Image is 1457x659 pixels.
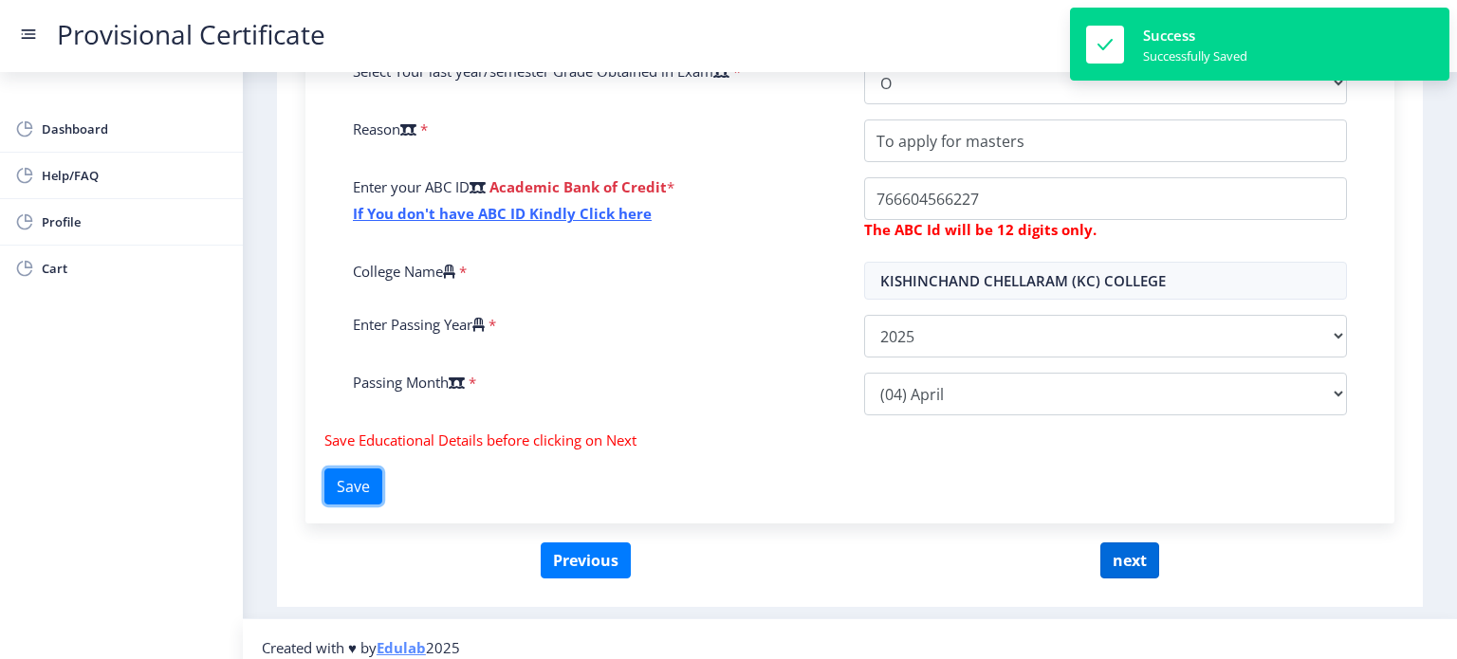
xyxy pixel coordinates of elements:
[864,220,1097,239] b: The ABC Id will be 12 digits only.
[1100,542,1159,578] button: next
[353,177,486,196] label: Enter your ABC ID
[324,468,382,504] button: Save
[353,204,652,223] a: If You don't have ABC ID Kindly Click here
[42,118,228,140] span: Dashboard
[1143,26,1195,45] span: Success
[541,542,631,578] button: Previous
[864,262,1347,300] input: Select College Name
[42,257,228,280] span: Cart
[353,373,465,392] label: Passing Month
[38,25,344,45] a: Provisional Certificate
[353,262,455,281] label: College Name
[377,638,426,657] a: Edulab
[324,430,636,449] span: Save Educational Details before clicking on Next
[489,177,667,196] b: Academic Bank of Credit
[1143,47,1247,64] div: Successfully Saved
[353,119,416,138] label: Reason
[262,638,460,657] span: Created with ♥ by 2025
[353,315,485,334] label: Enter Passing Year
[42,211,228,233] span: Profile
[864,119,1347,162] input: Reason
[864,177,1347,220] input: ABC ID
[42,164,228,187] span: Help/FAQ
